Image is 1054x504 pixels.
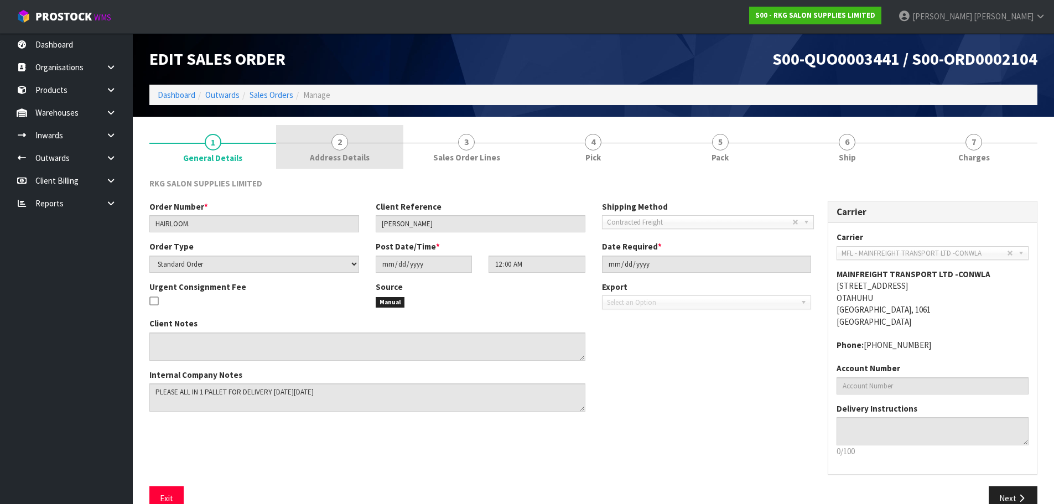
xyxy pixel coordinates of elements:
span: 2 [331,134,348,150]
span: Contracted Freight [607,216,792,229]
a: Dashboard [158,90,195,100]
span: Ship [839,152,856,163]
span: MFL - MAINFREIGHT TRANSPORT LTD -CONWLA [842,247,1007,260]
span: Sales Order Lines [433,152,500,163]
a: Sales Orders [250,90,293,100]
label: Internal Company Notes [149,369,242,381]
span: 1 [205,134,221,150]
input: Order Number [149,215,359,232]
span: ProStock [35,9,92,24]
span: [PERSON_NAME] [912,11,972,22]
span: 7 [965,134,982,150]
span: Pick [585,152,601,163]
span: [PERSON_NAME] [974,11,1034,22]
p: 0/100 [837,445,1029,457]
label: Carrier [837,231,863,243]
label: Urgent Consignment Fee [149,281,246,293]
label: Order Number [149,201,208,212]
span: Select an Option [607,296,797,309]
label: Shipping Method [602,201,668,212]
span: Address Details [310,152,370,163]
label: Date Required [602,241,662,252]
span: 3 [458,134,475,150]
h3: Carrier [837,207,1029,217]
a: S00 - RKG SALON SUPPLIES LIMITED [749,7,881,24]
a: Outwards [205,90,240,100]
label: Source [376,281,403,293]
address: [STREET_ADDRESS] OTAHUHU [GEOGRAPHIC_DATA], 1061 [GEOGRAPHIC_DATA] [837,268,1029,328]
span: Edit Sales Order [149,48,285,69]
label: Order Type [149,241,194,252]
strong: MAINFREIGHT TRANSPORT LTD -CONWLA [837,269,990,279]
span: Manual [376,297,405,308]
span: 6 [839,134,855,150]
label: Post Date/Time [376,241,440,252]
input: Client Reference [376,215,585,232]
strong: S00 - RKG SALON SUPPLIES LIMITED [755,11,875,20]
span: Pack [712,152,729,163]
address: [PHONE_NUMBER] [837,339,1029,351]
img: cube-alt.png [17,9,30,23]
label: Export [602,281,627,293]
label: Client Notes [149,318,198,329]
span: Manage [303,90,330,100]
span: S00-QUO0003441 / S00-ORD0002104 [772,48,1037,69]
span: RKG SALON SUPPLIES LIMITED [149,178,262,189]
label: Client Reference [376,201,442,212]
input: Account Number [837,377,1029,394]
label: Delivery Instructions [837,403,917,414]
strong: phone [837,340,864,350]
span: 4 [585,134,601,150]
small: WMS [94,12,111,23]
span: Charges [958,152,990,163]
span: General Details [183,152,242,164]
span: 5 [712,134,729,150]
label: Account Number [837,362,900,374]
